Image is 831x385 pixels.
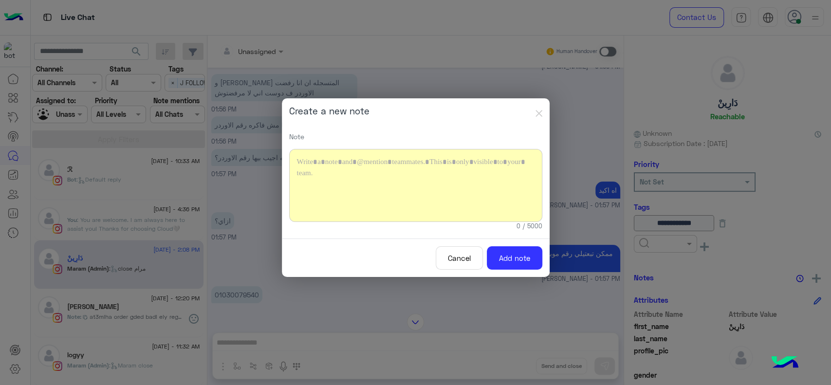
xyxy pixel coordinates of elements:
[536,110,542,117] img: close
[289,131,542,142] p: Note
[289,106,369,117] h5: Create a new note
[436,246,483,270] button: Cancel
[768,346,802,380] img: hulul-logo.png
[517,222,542,231] small: 0 / 5000
[487,246,542,270] button: Add note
